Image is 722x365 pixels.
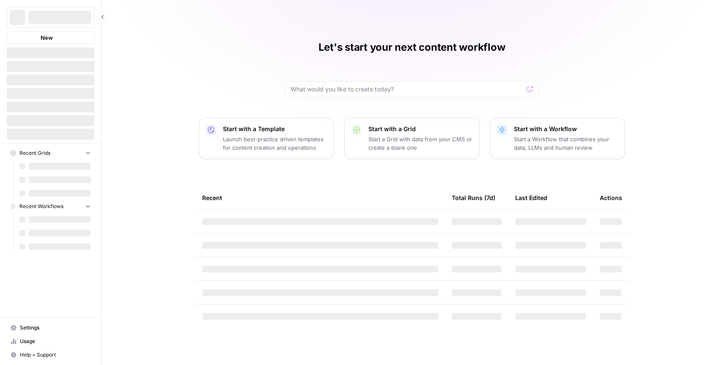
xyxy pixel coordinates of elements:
button: Start with a TemplateLaunch best-practice driven templates for content creation and operations [199,118,334,159]
div: Total Runs (7d) [452,186,495,209]
span: Recent Grids [19,149,50,157]
span: Help + Support [20,351,91,359]
span: New [41,33,53,42]
div: Last Edited [515,186,547,209]
button: Start with a GridStart a Grid with data from your CMS or create a blank one [344,118,480,159]
p: Start with a Grid [368,125,472,133]
div: Recent [202,186,438,209]
p: Start with a Template [223,125,327,133]
p: Start a Grid with data from your CMS or create a blank one [368,135,472,152]
a: Usage [7,335,94,348]
input: What would you like to create today? [291,85,523,93]
button: New [7,31,94,44]
p: Start a Workflow that combines your data, LLMs and human review [514,135,618,152]
p: Launch best-practice driven templates for content creation and operations [223,135,327,152]
div: Actions [600,186,622,209]
a: Settings [7,321,94,335]
p: Start with a Workflow [514,125,618,133]
span: Settings [20,324,91,332]
button: Start with a WorkflowStart a Workflow that combines your data, LLMs and human review [490,118,625,159]
span: Recent Workflows [19,203,63,210]
button: Help + Support [7,348,94,362]
span: Usage [20,338,91,345]
button: Recent Grids [7,147,94,159]
button: Recent Workflows [7,200,94,213]
h1: Let's start your next content workflow [318,41,505,54]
